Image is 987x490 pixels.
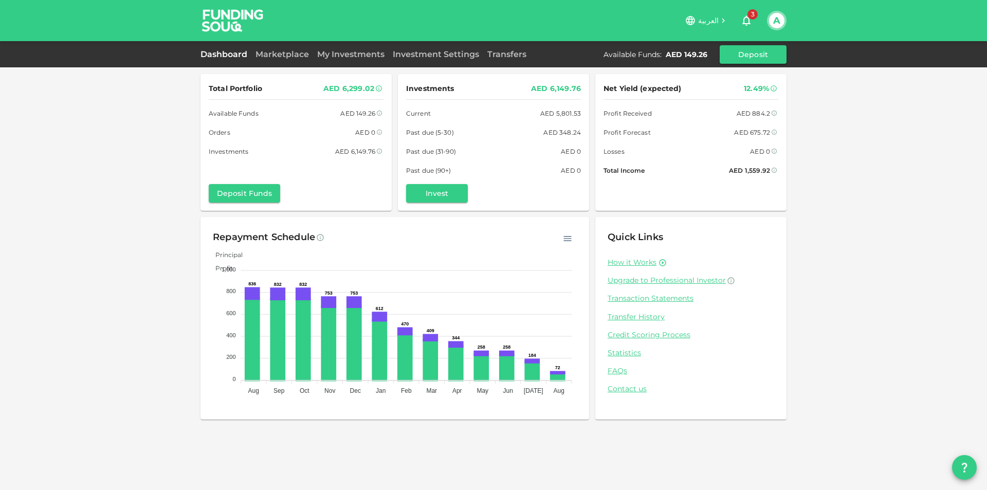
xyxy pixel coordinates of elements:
tspan: 800 [226,288,235,294]
tspan: 400 [226,332,235,338]
span: Profit Forecast [604,127,651,138]
tspan: Aug [554,387,564,394]
span: Quick Links [608,231,663,243]
tspan: Nov [324,387,335,394]
span: Investments [406,82,454,95]
div: 12.49% [744,82,769,95]
span: العربية [698,16,719,25]
tspan: 600 [226,310,235,316]
a: Statistics [608,348,774,358]
tspan: Feb [401,387,412,394]
tspan: 200 [226,354,235,360]
span: Investments [209,146,248,157]
span: Total Portfolio [209,82,262,95]
span: Net Yield (expected) [604,82,682,95]
span: Past due (31-90) [406,146,456,157]
div: AED 884.2 [737,108,770,119]
tspan: 1,000 [222,266,236,273]
span: Available Funds [209,108,259,119]
a: Credit Scoring Process [608,330,774,340]
a: Marketplace [251,49,313,59]
button: Deposit [720,45,787,64]
a: Transfers [483,49,531,59]
div: AED 0 [750,146,770,157]
a: Contact us [608,384,774,394]
div: AED 6,149.76 [531,82,581,95]
div: AED 675.72 [734,127,770,138]
tspan: May [477,387,488,394]
span: Total Income [604,165,645,176]
a: FAQs [608,366,774,376]
span: Profit Received [604,108,652,119]
tspan: Dec [350,387,361,394]
span: Orders [209,127,230,138]
button: Deposit Funds [209,184,280,203]
span: Profit [208,264,233,272]
a: My Investments [313,49,389,59]
a: How it Works [608,258,656,267]
span: Current [406,108,431,119]
span: Upgrade to Professional Investor [608,276,726,285]
a: Dashboard [200,49,251,59]
a: Transaction Statements [608,294,774,303]
tspan: Sep [273,387,285,394]
span: Principal [208,251,243,259]
span: Past due (5-30) [406,127,454,138]
button: Invest [406,184,468,203]
span: Losses [604,146,625,157]
div: AED 348.24 [543,127,581,138]
tspan: Apr [452,387,462,394]
a: Transfer History [608,312,774,322]
div: AED 5,801.53 [540,108,581,119]
div: AED 6,299.02 [323,82,374,95]
div: AED 0 [561,165,581,176]
a: Upgrade to Professional Investor [608,276,774,285]
div: AED 0 [561,146,581,157]
div: AED 1,559.92 [729,165,770,176]
tspan: Oct [300,387,309,394]
tspan: [DATE] [524,387,543,394]
div: Available Funds : [604,49,662,60]
div: AED 149.26 [666,49,707,60]
div: AED 149.26 [340,108,375,119]
div: AED 6,149.76 [335,146,375,157]
tspan: 0 [232,376,235,382]
span: 3 [747,9,758,20]
button: A [769,13,784,28]
tspan: Jun [503,387,513,394]
div: Repayment Schedule [213,229,315,246]
tspan: Mar [426,387,437,394]
tspan: Aug [248,387,259,394]
button: 3 [736,10,757,31]
span: Past due (90+) [406,165,451,176]
a: Investment Settings [389,49,483,59]
button: question [952,455,977,480]
div: AED 0 [355,127,375,138]
tspan: Jan [376,387,386,394]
